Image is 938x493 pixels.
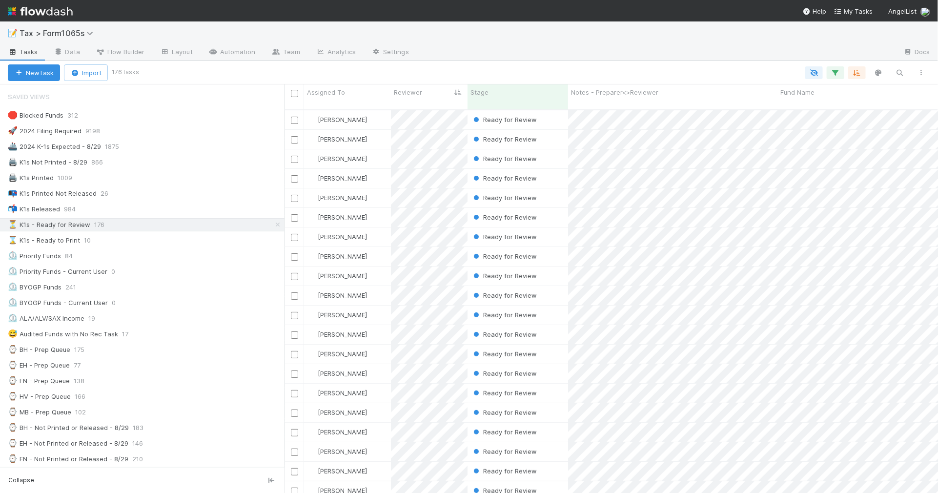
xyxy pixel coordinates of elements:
input: Toggle Row Selected [291,136,298,144]
div: [PERSON_NAME] [308,134,367,144]
div: [PERSON_NAME] [308,115,367,124]
span: ⏲️ [8,314,18,322]
div: Blocked Funds [8,109,63,122]
input: Toggle Row Selected [291,351,298,358]
a: Flow Builder [88,45,152,61]
span: 166 [75,390,95,403]
span: ⌚ [8,345,18,353]
span: Stage [470,87,489,97]
input: Toggle Row Selected [291,253,298,261]
span: 0 [112,297,125,309]
span: Tasks [8,47,38,57]
div: ALA/ALV/SAX Income [8,312,84,325]
span: Ready for Review [471,448,537,455]
span: Ready for Review [471,155,537,163]
input: Toggle Row Selected [291,370,298,378]
input: Toggle Row Selected [291,292,298,300]
span: ⌛ [8,236,18,244]
div: [PERSON_NAME] [308,310,367,320]
span: 17 [122,328,138,340]
div: [PERSON_NAME] [308,154,367,164]
span: 🚢 [8,142,18,150]
input: Toggle Row Selected [291,429,298,436]
div: 2024 Filing Required [8,125,82,137]
span: 138 [74,375,94,387]
div: Ready for Review [471,193,537,203]
a: Team [264,45,308,61]
input: Toggle Row Selected [291,234,298,241]
span: 🚀 [8,126,18,135]
span: [PERSON_NAME] [318,330,367,338]
img: avatar_711f55b7-5a46-40da-996f-bc93b6b86381.png [308,155,316,163]
div: [PERSON_NAME] [308,369,367,378]
div: Ready for Review [471,251,537,261]
div: BYOGP Funds [8,281,61,293]
img: avatar_e41e7ae5-e7d9-4d8d-9f56-31b0d7a2f4fd.png [308,213,316,221]
span: 📝 [8,29,18,37]
img: avatar_e41e7ae5-e7d9-4d8d-9f56-31b0d7a2f4fd.png [308,409,316,416]
div: Ready for Review [471,290,537,300]
div: Ready for Review [471,212,537,222]
div: [PERSON_NAME] [308,466,367,476]
div: Ready for Review [471,466,537,476]
span: 🖨️ [8,173,18,182]
span: Saved Views [8,87,50,106]
div: EH - Prep Queue [8,359,70,371]
div: [PERSON_NAME] [308,290,367,300]
div: Ready for Review [471,408,537,417]
span: [PERSON_NAME] [318,370,367,377]
span: AngelList [888,7,917,15]
span: 175 [74,344,94,356]
span: ⌚ [8,423,18,431]
img: avatar_711f55b7-5a46-40da-996f-bc93b6b86381.png [308,233,316,241]
div: [PERSON_NAME] [308,388,367,398]
a: My Tasks [834,6,873,16]
span: ⌚ [8,408,18,416]
input: Toggle Row Selected [291,468,298,475]
input: Toggle Row Selected [291,175,298,183]
span: 19 [88,312,105,325]
div: Audited Funds with No Rec Task [8,328,118,340]
span: ⌚ [8,376,18,385]
div: [PERSON_NAME] [308,173,367,183]
span: [PERSON_NAME] [318,155,367,163]
div: K1s Released [8,203,60,215]
span: 176 [94,219,114,231]
span: 102 [75,406,96,418]
span: [PERSON_NAME] [318,135,367,143]
span: ⏲️ [8,298,18,307]
div: BYOGP Funds - Current User [8,297,108,309]
span: Flow Builder [96,47,144,57]
span: [PERSON_NAME] [318,350,367,358]
img: avatar_711f55b7-5a46-40da-996f-bc93b6b86381.png [308,291,316,299]
span: ⏲️ [8,251,18,260]
input: Toggle Row Selected [291,156,298,163]
span: ⏳ [8,220,18,228]
div: Ready for Review [471,329,537,339]
div: Ready for Review [471,388,537,398]
span: 183 [133,422,153,434]
input: Toggle Row Selected [291,449,298,456]
img: avatar_d45d11ee-0024-4901-936f-9df0a9cc3b4e.png [308,174,316,182]
div: Ready for Review [471,427,537,437]
span: Ready for Review [471,252,537,260]
span: 10 [84,234,101,246]
div: BH - Prep Queue [8,344,70,356]
a: Automation [201,45,264,61]
div: [PERSON_NAME] [308,349,367,359]
div: Ready for Review [471,271,537,281]
span: Ready for Review [471,311,537,319]
span: Collapse [8,476,34,485]
img: avatar_cfa6ccaa-c7d9-46b3-b608-2ec56ecf97ad.png [308,311,316,319]
span: ⌚ [8,454,18,463]
div: BH - Not Printed or Released - 8/29 [8,422,129,434]
img: avatar_d45d11ee-0024-4901-936f-9df0a9cc3b4e.png [308,272,316,280]
span: Ready for Review [471,291,537,299]
div: [PERSON_NAME] [308,447,367,456]
a: Data [46,45,88,61]
span: 146 [132,437,153,450]
img: avatar_66854b90-094e-431f-b713-6ac88429a2b8.png [308,135,316,143]
div: Priority Funds - Current User [8,266,107,278]
span: 77 [74,359,90,371]
span: [PERSON_NAME] [318,252,367,260]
